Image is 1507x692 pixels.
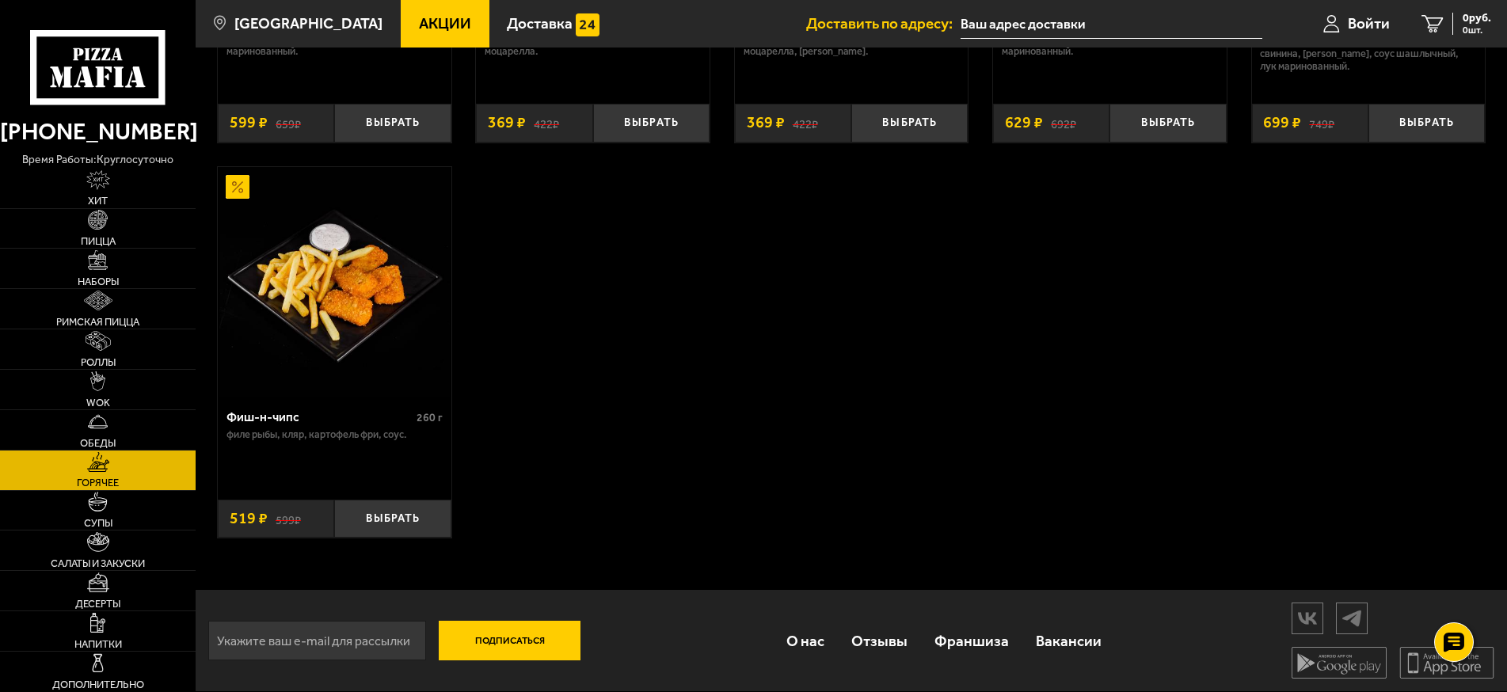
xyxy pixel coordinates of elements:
[439,621,580,660] button: Подписаться
[793,115,818,131] s: 422 ₽
[488,115,526,131] span: 369 ₽
[961,10,1262,39] input: Ваш адрес доставки
[81,236,116,246] span: Пицца
[1463,25,1491,35] span: 0 шт.
[226,428,443,441] p: филе рыбы, кляр, картофель фри, соус.
[86,397,110,408] span: WOK
[78,276,119,287] span: Наборы
[419,16,471,31] span: Акции
[334,500,451,538] button: Выбрать
[593,104,710,143] button: Выбрать
[88,196,108,206] span: Хит
[747,115,785,131] span: 369 ₽
[51,558,145,568] span: Салаты и закуски
[74,639,122,649] span: Напитки
[56,317,139,327] span: Римская пицца
[772,615,837,667] a: О нас
[1005,115,1043,131] span: 629 ₽
[80,438,116,448] span: Обеды
[1337,604,1367,632] img: tg
[230,115,268,131] span: 599 ₽
[208,621,426,660] input: Укажите ваш e-mail для рассылки
[576,13,599,37] img: 15daf4d41897b9f0e9f617042186c801.svg
[52,679,144,690] span: Дополнительно
[1368,104,1485,143] button: Выбрать
[77,477,119,488] span: Горячее
[806,16,961,31] span: Доставить по адресу:
[1348,16,1390,31] span: Войти
[1051,115,1076,131] s: 692 ₽
[1309,115,1334,131] s: 749 ₽
[234,16,382,31] span: [GEOGRAPHIC_DATA]
[1263,115,1301,131] span: 699 ₽
[276,511,301,527] s: 599 ₽
[1463,13,1491,24] span: 0 руб.
[507,16,573,31] span: Доставка
[84,518,112,528] span: Супы
[334,104,451,143] button: Выбрать
[81,357,116,367] span: Роллы
[838,615,921,667] a: Отзывы
[226,175,249,199] img: Акционный
[1022,615,1115,667] a: Вакансии
[851,104,968,143] button: Выбрать
[1260,48,1476,73] p: свинина, [PERSON_NAME], соус шашлычный, лук маринованный.
[226,409,413,424] div: Фиш-н-чипс
[230,511,268,527] span: 519 ₽
[417,411,443,424] span: 260 г
[219,167,449,397] img: Фиш-н-чипс
[218,167,451,397] a: АкционныйФиш-н-чипс
[1109,104,1226,143] button: Выбрать
[921,615,1022,667] a: Франшиза
[75,599,120,609] span: Десерты
[276,115,301,131] s: 659 ₽
[1292,604,1322,632] img: vk
[534,115,559,131] s: 422 ₽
